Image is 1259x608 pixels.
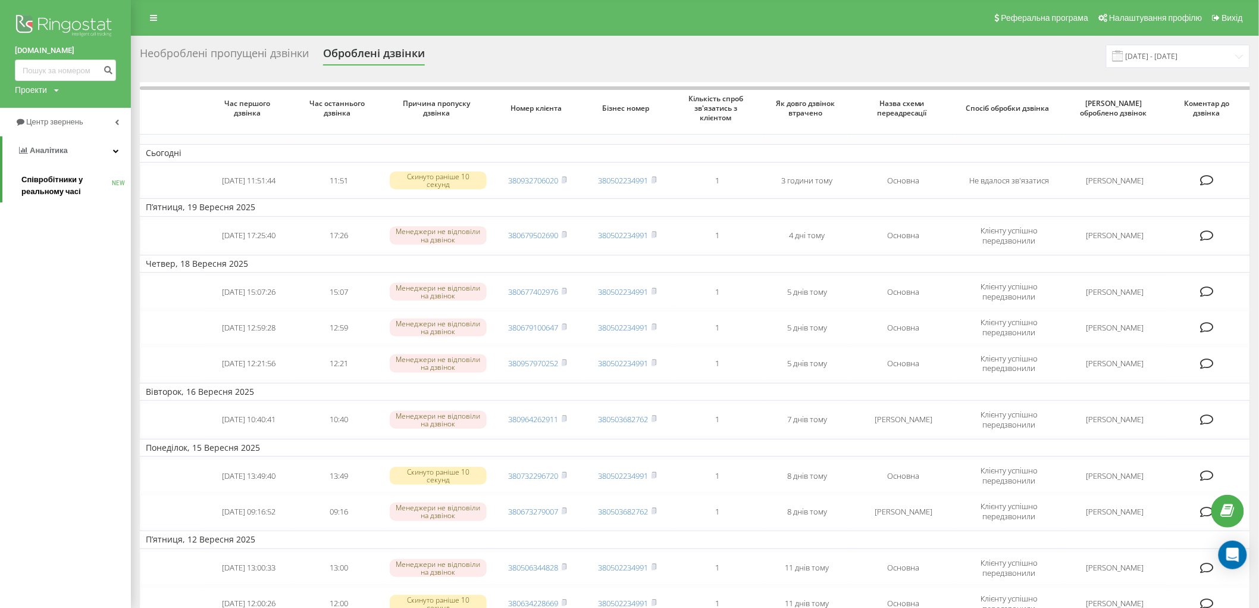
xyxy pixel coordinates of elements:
td: Клієнту успішно передзвонили [955,275,1064,308]
td: Понеділок, 15 Вересня 2025 [140,439,1250,457]
td: [PERSON_NAME] [1064,311,1167,344]
td: [DATE] 09:16:52 [204,495,294,528]
td: Основна [852,311,955,344]
td: [PERSON_NAME] [1064,347,1167,380]
span: Назва схеми переадресації [863,99,944,117]
div: Менеджери не відповіли на дзвінок [390,503,487,520]
a: Співробітники у реальному часіNEW [21,169,131,202]
td: 7 днів тому [762,403,852,436]
td: 5 днів тому [762,311,852,344]
td: [PERSON_NAME] [1064,551,1167,585]
td: 1 [672,459,762,492]
span: [PERSON_NAME] оброблено дзвінок [1075,99,1156,117]
td: 1 [672,347,762,380]
td: 1 [672,311,762,344]
td: Клієнту успішно передзвонили [955,311,1064,344]
td: П’ятниця, 12 Вересня 2025 [140,531,1250,548]
td: 1 [672,403,762,436]
td: Клієнту успішно передзвонили [955,219,1064,252]
td: 13:00 [294,551,384,585]
td: Основна [852,219,955,252]
td: Клієнту успішно передзвонили [955,551,1064,585]
td: 3 години тому [762,165,852,197]
td: 5 днів тому [762,275,852,308]
a: [DOMAIN_NAME] [15,45,116,57]
td: Клієнту успішно передзвонили [955,459,1064,492]
a: 380679502690 [509,230,559,241]
td: Четвер, 18 Вересня 2025 [140,255,1250,273]
td: [PERSON_NAME] [1064,275,1167,308]
div: Open Intercom Messenger [1219,541,1247,569]
span: Реферальна програма [1001,13,1089,23]
a: 380503682762 [599,506,649,517]
td: [DATE] 13:00:33 [204,551,294,585]
span: Налаштування профілю [1109,13,1202,23]
span: Коментар до дзвінка [1176,99,1241,117]
span: Вихід [1222,13,1243,23]
td: Сьогодні [140,144,1250,162]
td: 09:16 [294,495,384,528]
div: Менеджери не відповіли на дзвінок [390,411,487,429]
td: 15:07 [294,275,384,308]
td: [DATE] 13:49:40 [204,459,294,492]
a: 380502234991 [599,230,649,241]
td: 8 днів тому [762,459,852,492]
div: Менеджери не відповіли на дзвінок [390,559,487,577]
td: [PERSON_NAME] [852,403,955,436]
a: 380502234991 [599,322,649,333]
td: Клієнту успішно передзвонили [955,403,1064,436]
a: 380502234991 [599,175,649,186]
td: 12:21 [294,347,384,380]
div: Скинуто раніше 10 секунд [390,467,487,485]
span: Центр звернень [26,117,83,126]
div: Менеджери не відповіли на дзвінок [390,319,487,336]
div: Проекти [15,84,47,96]
td: [DATE] 17:25:40 [204,219,294,252]
span: Співробітники у реальному часі [21,174,112,198]
a: 380502234991 [599,562,649,573]
a: 380932706020 [509,175,559,186]
a: 380502234991 [599,358,649,369]
td: 17:26 [294,219,384,252]
td: Клієнту успішно передзвонили [955,495,1064,528]
a: 380503682762 [599,414,649,425]
a: 380679100647 [509,322,559,333]
span: Як довго дзвінок втрачено [772,99,843,117]
span: Кількість спроб зв'язатись з клієнтом [682,94,753,122]
input: Пошук за номером [15,60,116,81]
span: Номер клієнта [503,104,573,113]
td: [PERSON_NAME] [1064,219,1167,252]
td: [PERSON_NAME] [852,495,955,528]
td: 10:40 [294,403,384,436]
div: Менеджери не відповіли на дзвінок [390,226,487,244]
td: Основна [852,275,955,308]
td: Основна [852,551,955,585]
td: 1 [672,551,762,585]
td: Клієнту успішно передзвонили [955,347,1064,380]
td: [PERSON_NAME] [1064,495,1167,528]
div: Оброблені дзвінки [323,47,425,66]
div: Скинуто раніше 10 секунд [390,172,487,189]
td: [DATE] 10:40:41 [204,403,294,436]
td: 1 [672,495,762,528]
a: 380677402976 [509,286,559,297]
a: Аналiтика [2,136,131,165]
td: Вівторок, 16 Вересня 2025 [140,383,1250,401]
span: Спосіб обробки дзвінка [966,104,1053,113]
div: Необроблені пропущені дзвінки [140,47,309,66]
span: Аналiтика [30,146,68,155]
a: 380964262911 [509,414,559,425]
td: [DATE] 12:21:56 [204,347,294,380]
td: Основна [852,459,955,492]
td: 12:59 [294,311,384,344]
a: 380506344828 [509,562,559,573]
div: Менеджери не відповіли на дзвінок [390,354,487,372]
td: 13:49 [294,459,384,492]
td: 1 [672,275,762,308]
span: Бізнес номер [593,104,663,113]
div: Менеджери не відповіли на дзвінок [390,283,487,301]
span: Час останнього дзвінка [303,99,374,117]
td: [PERSON_NAME] [1064,459,1167,492]
a: 380732296720 [509,470,559,481]
a: 380673279007 [509,506,559,517]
